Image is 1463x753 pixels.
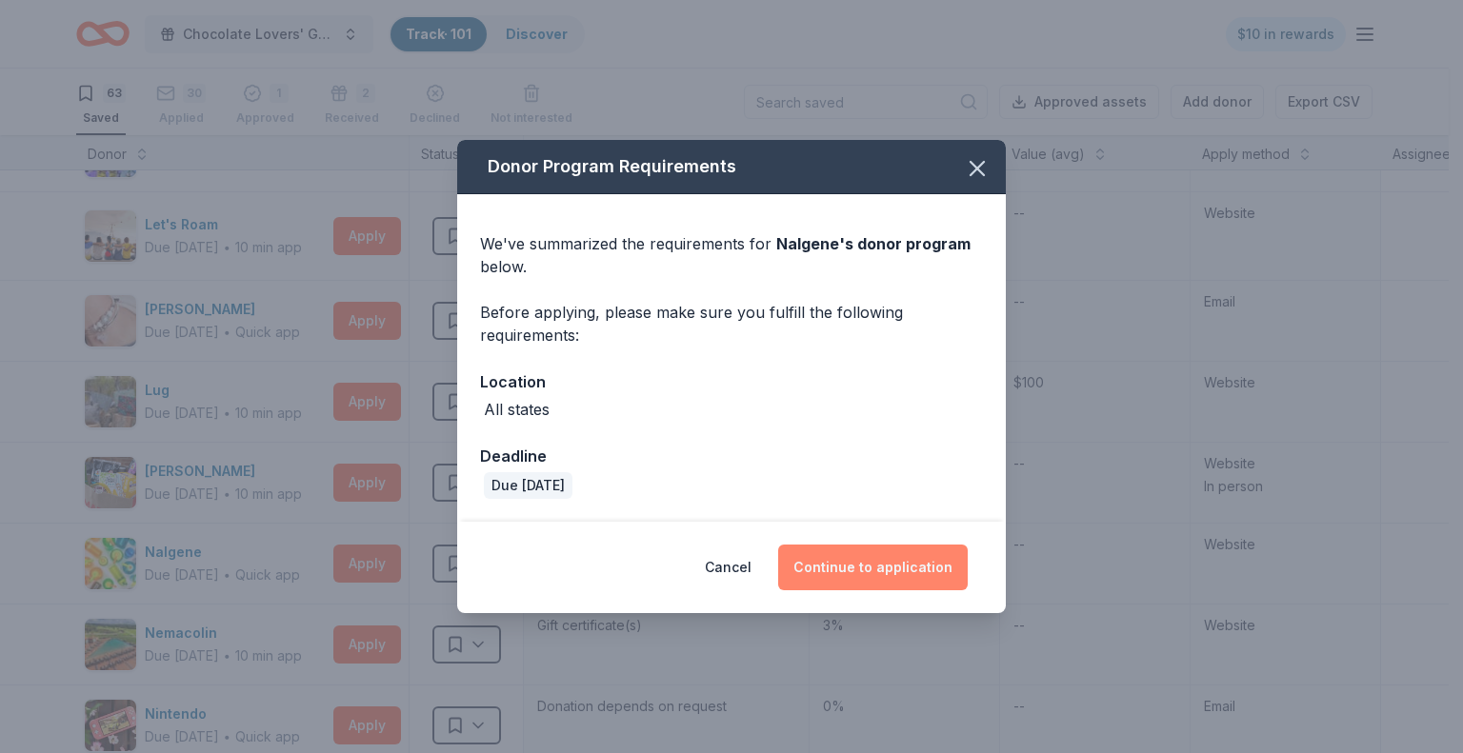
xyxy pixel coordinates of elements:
button: Continue to application [778,545,968,590]
span: Nalgene 's donor program [776,234,971,253]
div: Due [DATE] [484,472,572,499]
div: All states [484,398,550,421]
button: Cancel [705,545,752,590]
div: Deadline [480,444,983,468]
div: Location [480,369,983,394]
div: Before applying, please make sure you fulfill the following requirements: [480,301,983,347]
div: We've summarized the requirements for below. [480,232,983,278]
div: Donor Program Requirements [457,140,1006,194]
